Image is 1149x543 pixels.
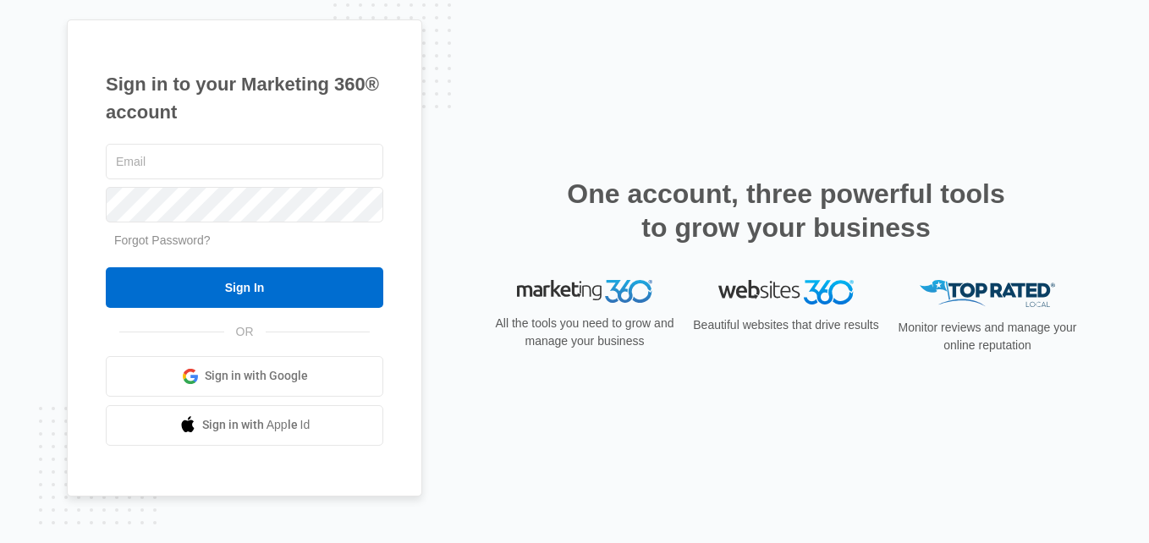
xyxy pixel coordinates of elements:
[114,233,211,247] a: Forgot Password?
[106,144,383,179] input: Email
[562,177,1010,244] h2: One account, three powerful tools to grow your business
[202,416,311,434] span: Sign in with Apple Id
[205,367,308,385] span: Sign in with Google
[517,280,652,304] img: Marketing 360
[106,70,383,126] h1: Sign in to your Marketing 360® account
[106,356,383,397] a: Sign in with Google
[691,316,881,334] p: Beautiful websites that drive results
[893,319,1082,354] p: Monitor reviews and manage your online reputation
[224,323,266,341] span: OR
[106,267,383,308] input: Sign In
[718,280,854,304] img: Websites 360
[106,405,383,446] a: Sign in with Apple Id
[920,280,1055,308] img: Top Rated Local
[490,315,679,350] p: All the tools you need to grow and manage your business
